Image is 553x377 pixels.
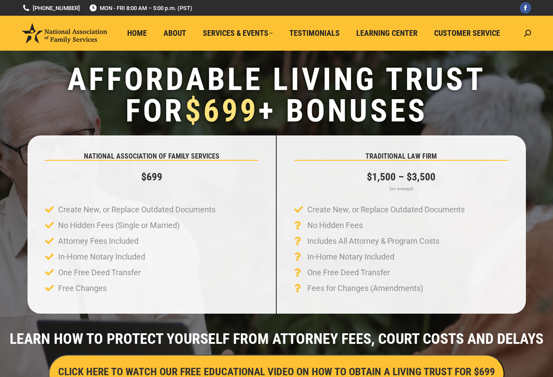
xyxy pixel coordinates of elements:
[434,28,500,38] span: Customer Service
[305,280,423,296] span: Fees for Changes (Amendments)
[305,265,390,280] span: One Free Deed Transfer
[367,171,435,183] strong: $1,500 – $3,500
[428,25,506,42] a: Customer Service
[22,4,80,12] a: [PHONE_NUMBER]
[163,28,186,38] span: About
[4,64,549,127] h1: Affordable Living Trust for + Bonuses
[22,23,107,43] img: National Association of Family Services
[294,153,508,160] h5: TRADITIONAL LAW FIRM
[305,249,394,265] span: In-Home Notary Included
[45,153,258,160] h5: NATIONAL ASSOCIATION OF FAMILY SERVICES
[56,280,107,296] span: Free Changes
[56,249,145,265] span: In-Home Notary Included
[350,25,424,42] a: Learning Center
[49,368,504,377] a: CLICK HERE TO WATCH OUR FREE EDUCATIONAL VIDEO ON HOW TO OBTAIN A LIVING TRUST FOR $699
[289,28,340,38] span: Testimonials
[157,25,192,42] a: About
[4,331,549,346] h2: LEARN HOW TO PROTECT YOURSELF FROM ATTORNEY FEES, COURT COSTS AND DELAYS
[56,233,139,249] span: Attorney Fees Included
[305,218,363,233] span: No Hidden Fees
[141,171,162,183] strong: $699
[185,92,258,129] span: $699
[121,25,153,42] a: Home
[356,28,417,38] span: Learning Center
[56,202,216,218] span: Create New, or Replace Outdated Documents
[56,218,180,233] span: No Hidden Fees (Single or Married)
[56,265,141,280] span: One Free Deed Transfer
[89,4,192,12] span: MON - FRI 8:00 AM – 5:00 p.m. (PST)
[305,233,439,249] span: Includes All Attorney & Program Costs
[203,28,273,38] span: Services & Events
[520,2,531,14] a: Facebook page opens in new window
[283,25,346,42] a: Testimonials
[127,28,147,38] span: Home
[305,202,465,218] span: Create New, or Replace Outdated Documents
